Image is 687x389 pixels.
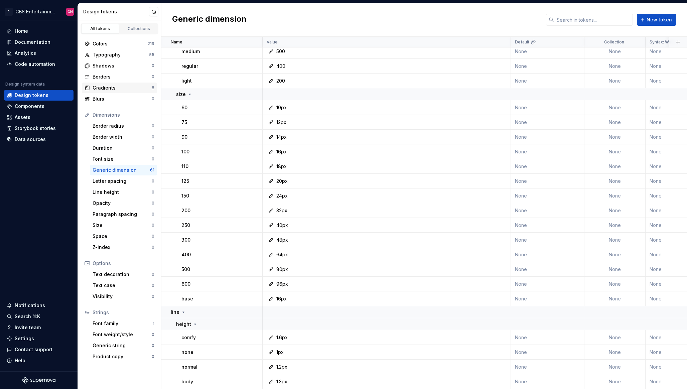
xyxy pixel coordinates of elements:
[511,59,584,74] td: None
[93,178,152,184] div: Letter spacing
[511,262,584,277] td: None
[4,123,74,134] a: Storybook stories
[511,330,584,345] td: None
[181,281,190,287] p: 600
[181,334,196,341] p: comfy
[181,104,187,111] p: 60
[4,48,74,58] a: Analytics
[4,333,74,344] a: Settings
[22,377,55,384] a: Supernova Logo
[511,174,584,188] td: None
[511,100,584,115] td: None
[4,300,74,311] button: Notifications
[15,136,46,143] div: Data sources
[584,59,646,74] td: None
[93,200,152,207] div: Opacity
[4,59,74,70] a: Code automation
[276,192,288,199] div: 24px
[276,134,287,140] div: 14px
[4,112,74,123] a: Assets
[15,302,45,309] div: Notifications
[90,340,157,351] a: Generic string0
[152,74,154,80] div: 0
[4,322,74,333] a: Invite team
[93,222,152,229] div: Size
[82,94,157,104] a: Blurs0
[90,231,157,242] a: Space0
[511,188,584,203] td: None
[90,280,157,291] a: Text case0
[511,247,584,262] td: None
[584,218,646,233] td: None
[15,346,52,353] div: Contact support
[152,85,154,91] div: 8
[90,165,157,175] a: Generic dimension61
[15,8,58,15] div: CBS Entertainment: Web (UReg)
[511,360,584,374] td: None
[152,294,154,299] div: 0
[276,378,287,385] div: 1.3px
[511,277,584,291] td: None
[15,39,50,45] div: Documentation
[15,50,36,56] div: Analytics
[93,271,152,278] div: Text decoration
[90,220,157,231] a: Size0
[584,188,646,203] td: None
[647,16,672,23] span: New token
[152,123,154,129] div: 0
[181,192,189,199] p: 150
[67,9,73,14] div: CN
[15,92,48,99] div: Design tokens
[152,96,154,102] div: 0
[511,203,584,218] td: None
[584,345,646,360] td: None
[181,251,191,258] p: 400
[147,41,154,46] div: 219
[584,130,646,144] td: None
[511,44,584,59] td: None
[93,85,152,91] div: Gradients
[93,331,152,338] div: Font weight/style
[93,342,152,349] div: Generic string
[82,83,157,93] a: Gradients8
[82,60,157,71] a: Shadows0
[90,187,157,198] a: Line height0
[90,198,157,209] a: Opacity0
[4,26,74,36] a: Home
[4,311,74,322] button: Search ⌘K
[276,237,288,243] div: 48px
[511,233,584,247] td: None
[4,134,74,145] a: Data sources
[15,125,56,132] div: Storybook stories
[15,114,30,121] div: Assets
[181,163,188,170] p: 110
[181,207,190,214] p: 200
[181,63,198,70] p: regular
[515,39,529,45] p: Default
[93,282,152,289] div: Text case
[82,49,157,60] a: Typography55
[650,39,674,45] p: Syntax: Web
[584,44,646,59] td: None
[152,283,154,288] div: 0
[93,145,152,151] div: Duration
[637,14,676,26] button: New token
[584,74,646,88] td: None
[93,244,152,251] div: Z-index
[5,82,45,87] div: Design system data
[153,321,154,326] div: 1
[171,39,182,45] p: Name
[5,8,13,16] div: P
[93,293,152,300] div: Visibility
[511,291,584,306] td: None
[152,189,154,195] div: 0
[276,104,287,111] div: 10px
[276,63,285,70] div: 400
[15,324,41,331] div: Invite team
[90,143,157,153] a: Duration0
[15,357,25,364] div: Help
[93,320,153,327] div: Font family
[90,121,157,131] a: Border radius0
[604,39,624,45] p: Collection
[90,351,157,362] a: Product copy0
